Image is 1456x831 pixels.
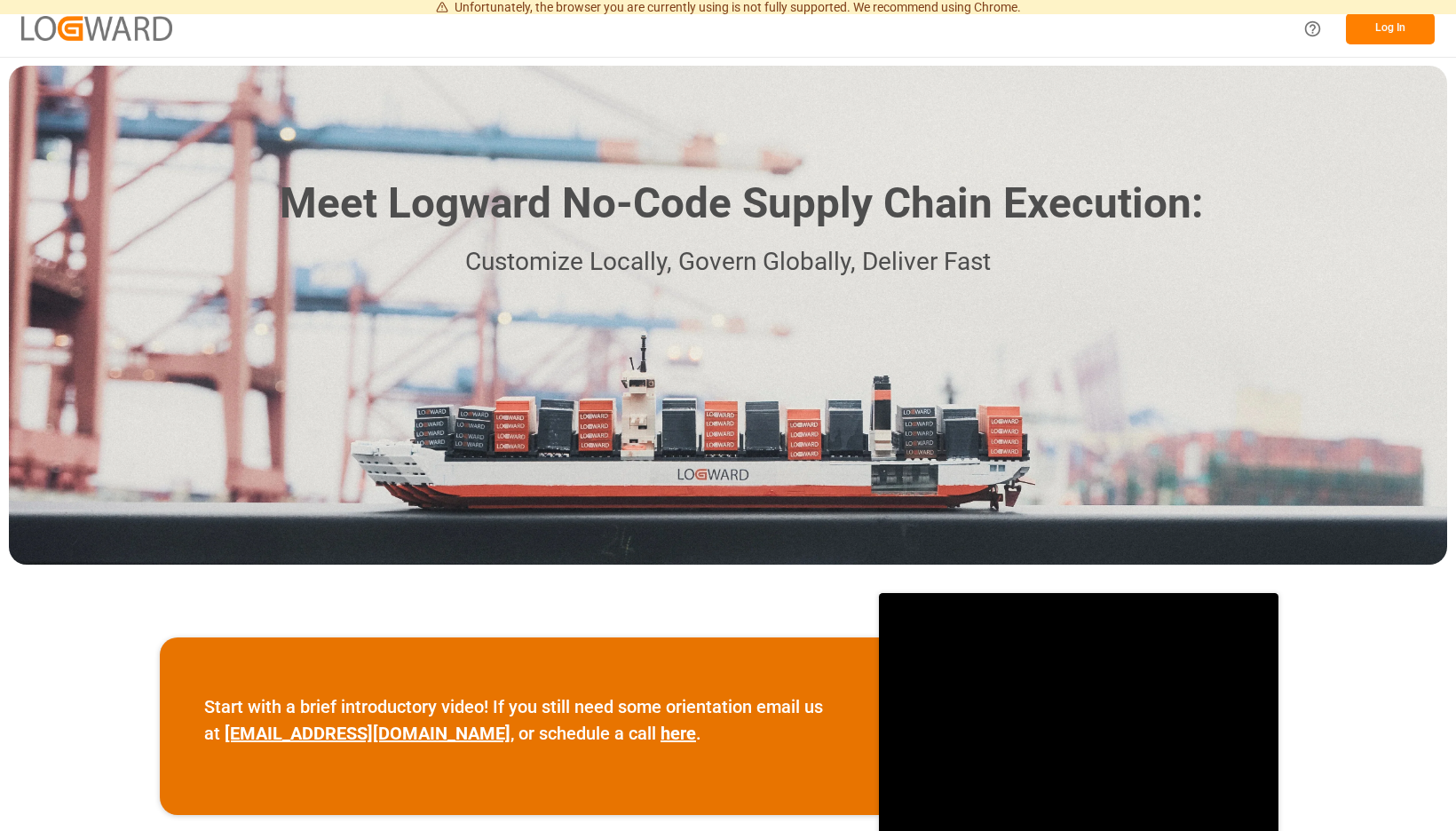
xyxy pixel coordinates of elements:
p: Customize Locally, Govern Globally, Deliver Fast [253,242,1203,282]
p: Start with a brief introductory video! If you still need some orientation email us at , or schedu... [204,693,835,747]
h1: Meet Logward No-Code Supply Chain Execution: [280,172,1203,235]
img: Logward_new_orange.png [21,16,172,40]
button: Log In [1346,13,1435,44]
a: [EMAIL_ADDRESS][DOMAIN_NAME] [225,723,510,744]
button: Help Center [1293,9,1333,49]
a: here [661,723,696,744]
